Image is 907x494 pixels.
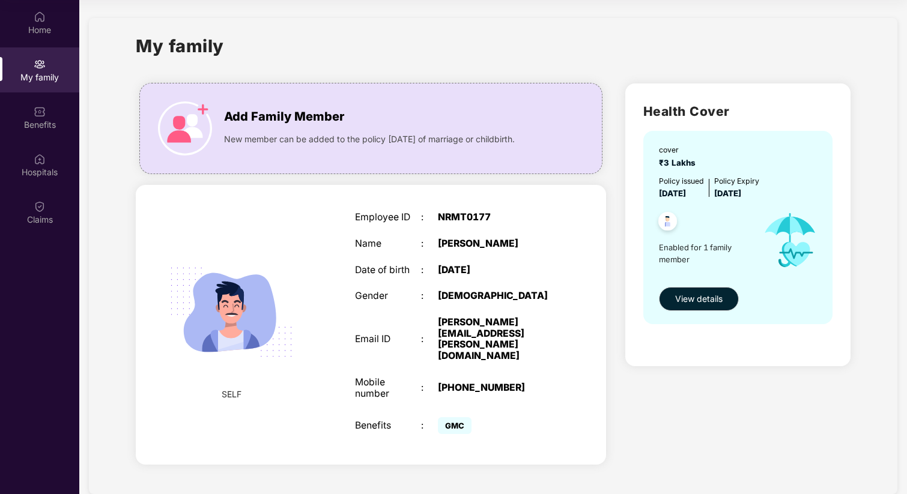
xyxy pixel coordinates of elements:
div: Policy Expiry [714,175,759,187]
div: NRMT0177 [438,212,554,223]
img: svg+xml;base64,PHN2ZyBpZD0iSG9zcGl0YWxzIiB4bWxucz0iaHR0cDovL3d3dy53My5vcmcvMjAwMC9zdmciIHdpZHRoPS... [34,153,46,165]
img: svg+xml;base64,PHN2ZyB4bWxucz0iaHR0cDovL3d3dy53My5vcmcvMjAwMC9zdmciIHdpZHRoPSIyMjQiIGhlaWdodD0iMT... [156,236,307,388]
div: cover [659,144,700,155]
h1: My family [136,32,224,59]
div: : [421,334,438,345]
div: Gender [355,291,421,302]
img: svg+xml;base64,PHN2ZyBpZD0iQmVuZWZpdHMiIHhtbG5zPSJodHRwOi8vd3d3LnczLm9yZy8yMDAwL3N2ZyIgd2lkdGg9Ij... [34,106,46,118]
div: [PHONE_NUMBER] [438,382,554,394]
span: [DATE] [659,188,686,198]
span: Enabled for 1 family member [659,241,753,266]
img: svg+xml;base64,PHN2ZyB4bWxucz0iaHR0cDovL3d3dy53My5vcmcvMjAwMC9zdmciIHdpZHRoPSI0OC45NDMiIGhlaWdodD... [653,208,682,238]
div: Benefits [355,420,421,432]
button: View details [659,287,739,311]
div: [DEMOGRAPHIC_DATA] [438,291,554,302]
span: ₹3 Lakhs [659,158,700,167]
div: Policy issued [659,175,704,187]
span: Add Family Member [224,107,344,126]
span: GMC [438,417,472,434]
h2: Health Cover [643,101,833,121]
div: Mobile number [355,377,421,399]
div: Employee ID [355,212,421,223]
div: Name [355,238,421,250]
span: [DATE] [714,188,741,198]
span: View details [675,292,723,306]
div: : [421,212,438,223]
div: : [421,291,438,302]
span: New member can be added to the policy [DATE] of marriage or childbirth. [224,133,515,146]
div: [DATE] [438,265,554,276]
div: Email ID [355,334,421,345]
div: Date of birth [355,265,421,276]
img: svg+xml;base64,PHN2ZyBpZD0iQ2xhaW0iIHhtbG5zPSJodHRwOi8vd3d3LnczLm9yZy8yMDAwL3N2ZyIgd2lkdGg9IjIwIi... [34,200,46,212]
div: : [421,382,438,394]
div: : [421,265,438,276]
div: [PERSON_NAME] [438,238,554,250]
img: icon [158,101,212,155]
span: SELF [222,388,241,401]
div: [PERSON_NAME][EMAIL_ADDRESS][PERSON_NAME][DOMAIN_NAME] [438,317,554,362]
div: : [421,420,438,432]
div: : [421,238,438,250]
img: svg+xml;base64,PHN2ZyB3aWR0aD0iMjAiIGhlaWdodD0iMjAiIHZpZXdCb3g9IjAgMCAyMCAyMCIgZmlsbD0ibm9uZSIgeG... [34,58,46,70]
img: icon [753,200,828,281]
img: svg+xml;base64,PHN2ZyBpZD0iSG9tZSIgeG1sbnM9Imh0dHA6Ly93d3cudzMub3JnLzIwMDAvc3ZnIiB3aWR0aD0iMjAiIG... [34,11,46,23]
